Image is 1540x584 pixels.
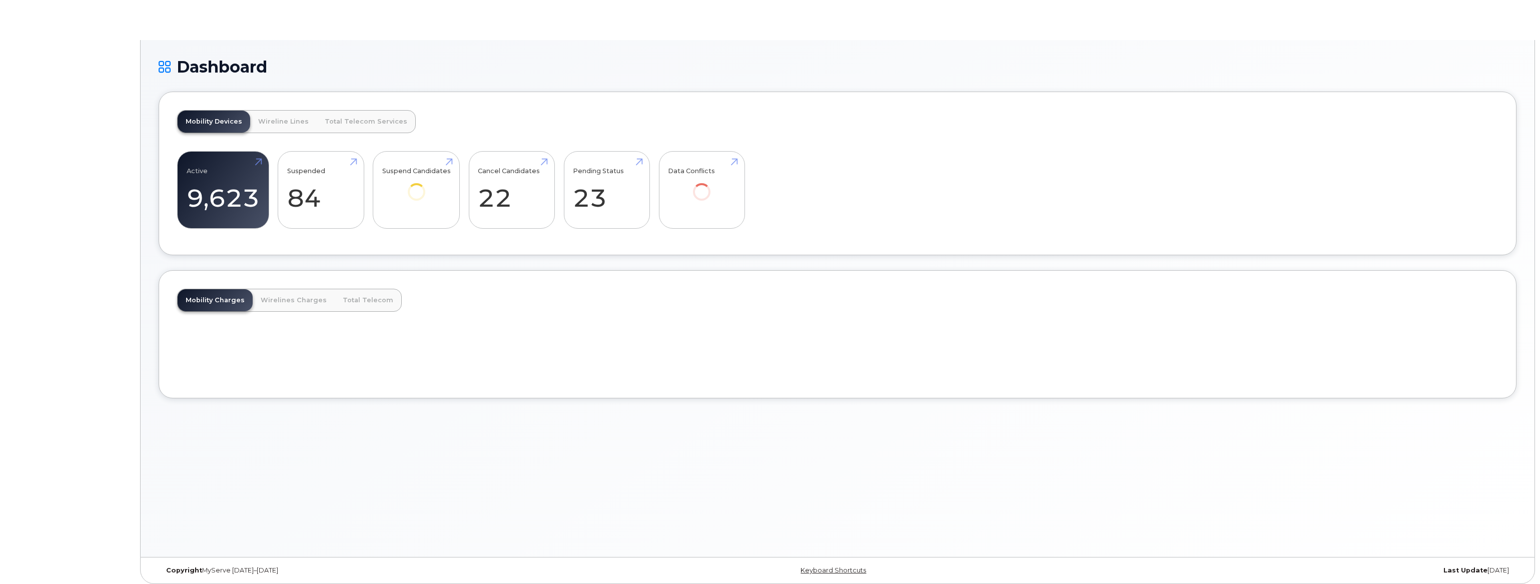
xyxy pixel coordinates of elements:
[250,111,317,133] a: Wireline Lines
[159,58,1516,76] h1: Dashboard
[1064,566,1516,574] div: [DATE]
[1443,566,1487,574] strong: Last Update
[178,111,250,133] a: Mobility Devices
[668,157,735,215] a: Data Conflicts
[253,289,335,311] a: Wirelines Charges
[382,157,451,215] a: Suspend Candidates
[159,566,611,574] div: MyServe [DATE]–[DATE]
[287,157,355,223] a: Suspended 84
[335,289,401,311] a: Total Telecom
[166,566,202,574] strong: Copyright
[478,157,545,223] a: Cancel Candidates 22
[317,111,415,133] a: Total Telecom Services
[573,157,640,223] a: Pending Status 23
[178,289,253,311] a: Mobility Charges
[187,157,260,223] a: Active 9,623
[801,566,866,574] a: Keyboard Shortcuts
